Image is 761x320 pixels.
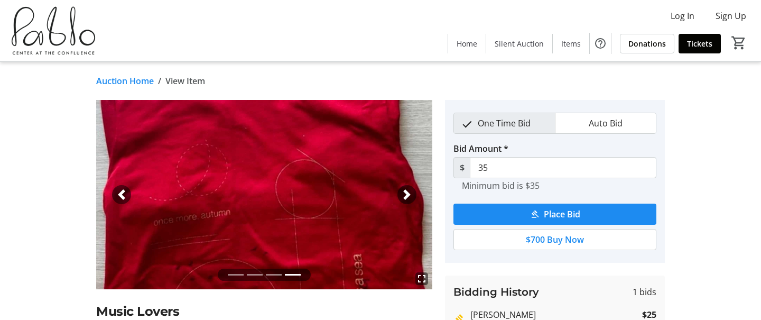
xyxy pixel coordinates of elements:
[671,10,694,22] span: Log In
[457,38,477,49] span: Home
[729,33,748,52] button: Cart
[453,284,539,300] h3: Bidding History
[544,208,580,221] span: Place Bid
[582,113,629,133] span: Auto Bid
[471,113,537,133] span: One Time Bid
[679,34,721,53] a: Tickets
[415,272,428,285] mat-icon: fullscreen
[495,38,544,49] span: Silent Auction
[662,7,703,24] button: Log In
[628,38,666,49] span: Donations
[462,180,540,191] tr-hint: Minimum bid is $35
[96,100,432,289] img: Image
[590,33,611,54] button: Help
[561,38,581,49] span: Items
[687,38,712,49] span: Tickets
[158,75,161,87] span: /
[526,233,584,246] span: $700 Buy Now
[453,157,470,178] span: $
[453,204,656,225] button: Place Bid
[553,34,589,53] a: Items
[716,10,746,22] span: Sign Up
[486,34,552,53] a: Silent Auction
[448,34,486,53] a: Home
[453,229,656,250] button: $700 Buy Now
[633,286,656,298] span: 1 bids
[96,75,154,87] a: Auction Home
[453,142,508,155] label: Bid Amount *
[165,75,205,87] span: View Item
[6,4,100,57] img: Pablo Center's Logo
[620,34,674,53] a: Donations
[707,7,755,24] button: Sign Up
